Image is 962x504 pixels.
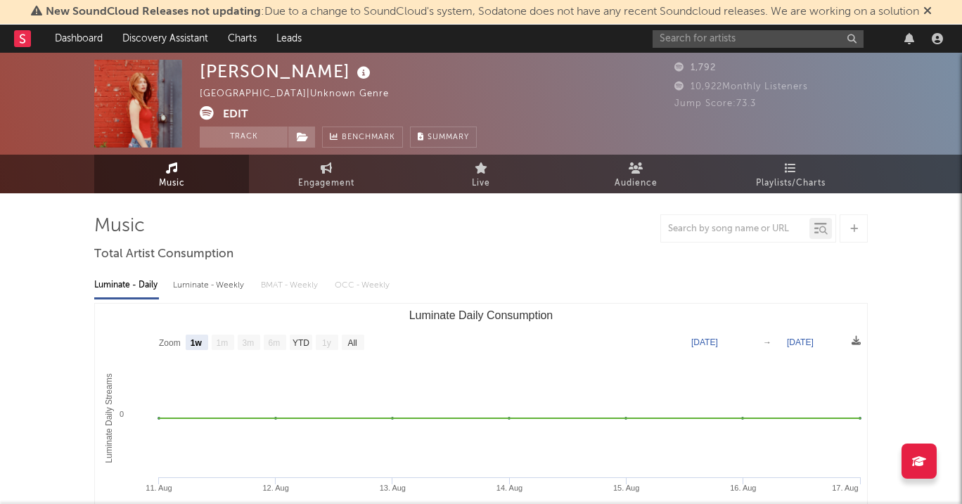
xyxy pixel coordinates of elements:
span: Music [159,175,185,192]
span: Live [472,175,490,192]
span: Jump Score: 73.3 [674,99,756,108]
text: 14. Aug [496,484,522,492]
span: New SoundCloud Releases not updating [46,6,261,18]
text: YTD [293,338,309,348]
span: Dismiss [923,6,932,18]
span: : Due to a change to SoundCloud's system, Sodatone does not have any recent Soundcloud releases. ... [46,6,919,18]
input: Search by song name or URL [661,224,809,235]
text: 15. Aug [613,484,639,492]
div: Luminate - Daily [94,273,159,297]
text: Luminate Daily Streams [104,373,114,463]
text: 6m [269,338,281,348]
span: Benchmark [342,129,395,146]
a: Live [404,155,558,193]
span: 10,922 Monthly Listeners [674,82,808,91]
text: 3m [243,338,255,348]
text: 1y [322,338,331,348]
button: Edit [223,106,248,124]
text: [DATE] [691,337,718,347]
text: 11. Aug [146,484,172,492]
div: [PERSON_NAME] [200,60,374,83]
span: Audience [615,175,658,192]
a: Benchmark [322,127,403,148]
text: 13. Aug [380,484,406,492]
text: 1w [191,338,203,348]
span: Engagement [298,175,354,192]
button: Summary [410,127,477,148]
text: 12. Aug [263,484,289,492]
text: 0 [120,410,124,418]
a: Engagement [249,155,404,193]
input: Search for artists [653,30,864,48]
div: Luminate - Weekly [173,273,247,297]
a: Playlists/Charts [713,155,868,193]
span: Summary [428,134,469,141]
a: Discovery Assistant [113,25,218,53]
text: → [763,337,771,347]
span: 1,792 [674,63,716,72]
text: 1m [217,338,229,348]
span: Total Artist Consumption [94,246,233,263]
text: 16. Aug [730,484,756,492]
text: 17. Aug [832,484,858,492]
span: Playlists/Charts [756,175,826,192]
a: Music [94,155,249,193]
div: [GEOGRAPHIC_DATA] | Unknown Genre [200,86,405,103]
text: Zoom [159,338,181,348]
text: Luminate Daily Consumption [409,309,553,321]
text: All [347,338,357,348]
a: Leads [267,25,312,53]
text: [DATE] [787,337,814,347]
button: Track [200,127,288,148]
a: Charts [218,25,267,53]
a: Dashboard [45,25,113,53]
a: Audience [558,155,713,193]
